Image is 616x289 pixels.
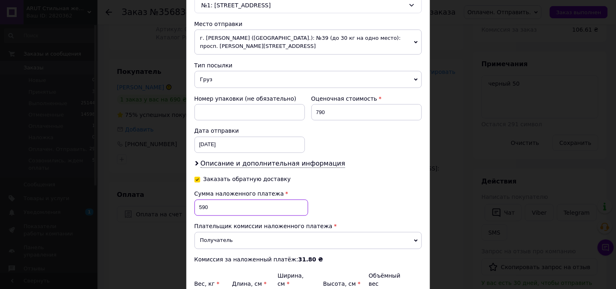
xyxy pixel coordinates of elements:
label: Вес, кг [195,281,220,287]
div: Объёмный вес [369,272,408,288]
div: Оценочная стоимость [311,95,422,103]
span: Описание и дополнительная информация [201,160,346,168]
span: Получатель [195,232,422,249]
label: Длина, см [232,281,266,287]
div: Заказать обратную доставку [203,176,291,183]
div: Дата отправки [195,127,305,135]
span: Груз [195,71,422,88]
span: Тип посылки [195,62,233,69]
span: Место отправки [195,21,243,27]
label: Ширина, см [278,273,304,287]
div: Комиссия за наложенный платёж: [195,256,422,264]
span: г. [PERSON_NAME] ([GEOGRAPHIC_DATA].): №39 (до 30 кг на одно место): просп. [PERSON_NAME][STREET_... [195,30,422,55]
div: Номер упаковки (не обязательно) [195,95,305,103]
span: Плательщик комиссии наложенного платежа [195,223,333,230]
span: Сумма наложенного платежа [195,191,284,197]
label: Высота, см [323,281,361,287]
b: 31.80 ₴ [298,257,323,263]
